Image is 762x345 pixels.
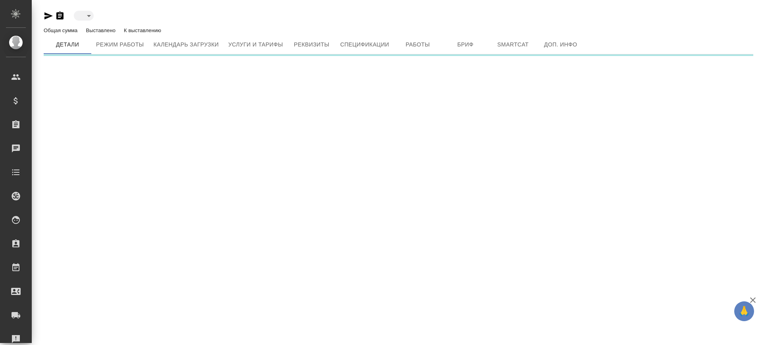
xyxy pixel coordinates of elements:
button: Скопировать ссылку для ЯМессенджера [44,11,53,21]
span: Smartcat [494,40,532,50]
span: Реквизиты [292,40,331,50]
span: 🙏 [737,303,751,320]
span: Бриф [446,40,485,50]
p: К выставлению [124,27,163,33]
p: Общая сумма [44,27,79,33]
span: Спецификации [340,40,389,50]
span: Работы [399,40,437,50]
div: ​ [74,11,94,21]
p: Выставлено [86,27,117,33]
span: Доп. инфо [542,40,580,50]
button: 🙏 [734,301,754,321]
span: Услуги и тарифы [228,40,283,50]
span: Режим работы [96,40,144,50]
span: Детали [48,40,87,50]
span: Календарь загрузки [154,40,219,50]
button: Скопировать ссылку [55,11,65,21]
